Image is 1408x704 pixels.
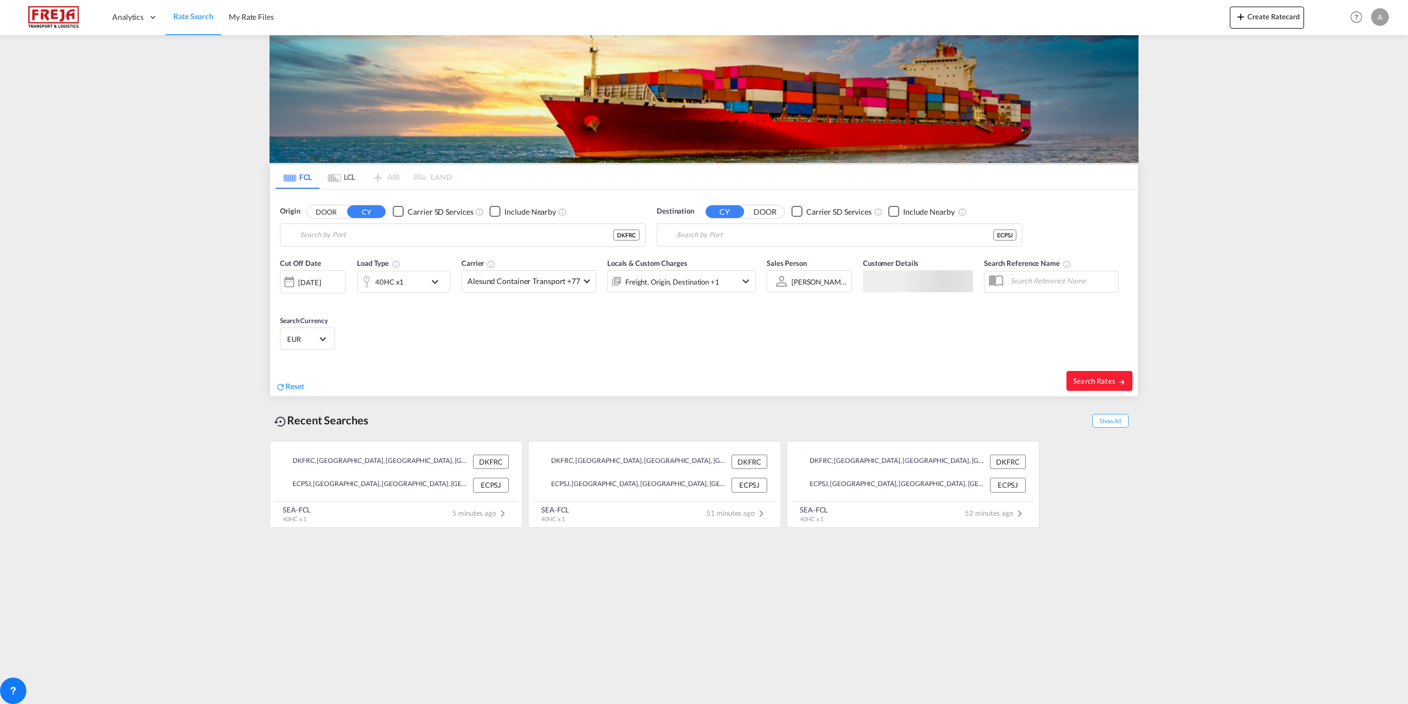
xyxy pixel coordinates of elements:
md-icon: Unchecked: Search for CY (Container Yard) services for all selected carriers.Checked : Search for... [874,208,883,216]
div: ECPSJ [473,478,509,492]
iframe: Chat [8,646,47,687]
div: SEA-FCL [800,505,828,515]
md-select: Select Currency: € EUREuro [286,331,329,347]
span: 5 minutes ago [452,509,509,517]
md-select: Sales Person: Anne Steensen Blicher [790,274,849,290]
button: CY [347,205,386,218]
div: 40HC x1icon-chevron-down [357,271,450,293]
div: [PERSON_NAME] [PERSON_NAME] [791,277,905,286]
md-icon: icon-chevron-down [739,275,752,288]
div: DKFRC, Fredericia, Denmark, Northern Europe, Europe [283,455,470,469]
span: Analytics [112,12,144,23]
md-icon: icon-plus 400-fg [1234,10,1247,23]
span: Destination [657,206,694,217]
span: Reset [285,381,304,391]
button: icon-plus 400-fgCreate Ratecard [1230,7,1304,29]
span: 40HC x 1 [541,515,565,522]
img: LCL+%26+FCL+BACKGROUND.png [269,35,1138,163]
input: Search Reference Name [1005,272,1118,289]
div: Help [1347,8,1371,28]
button: CY [706,205,744,218]
recent-search-card: DKFRC, [GEOGRAPHIC_DATA], [GEOGRAPHIC_DATA], [GEOGRAPHIC_DATA], [GEOGRAPHIC_DATA] DKFRCECPSJ, [GE... [787,441,1039,528]
div: A [1371,8,1389,26]
div: ECPSJ [990,478,1026,492]
md-icon: icon-backup-restore [274,415,287,428]
span: Help [1347,8,1366,26]
div: ECPSJ [732,478,767,492]
span: Load Type [357,259,400,268]
md-icon: icon-chevron-down [428,275,447,288]
div: SEA-FCL [541,505,569,515]
div: Carrier SD Services [806,206,872,217]
md-checkbox: Checkbox No Ink [393,206,473,217]
span: Carrier [461,259,496,268]
span: Search Reference Name [984,259,1071,268]
div: ECPSJ, Posorja, Ecuador, South America, Americas [283,478,470,492]
div: 40HC x1 [375,274,404,290]
md-checkbox: Checkbox No Ink [888,206,955,217]
span: Origin [280,206,300,217]
md-icon: Unchecked: Ignores neighbouring ports when fetching rates.Checked : Includes neighbouring ports w... [558,208,567,216]
button: DOOR [307,205,345,218]
span: Search Rates [1073,376,1126,385]
md-checkbox: Checkbox No Ink [490,206,556,217]
div: DKFRC [990,455,1026,469]
div: DKFRC, Fredericia, Denmark, Northern Europe, Europe [800,455,987,469]
span: Locals & Custom Charges [607,259,687,268]
md-icon: icon-chevron-right [1013,507,1026,520]
div: ECPSJ [993,230,1016,241]
div: Freight Origin Destination Factory Stuffingicon-chevron-down [607,270,756,292]
div: Include Nearby [504,206,556,217]
md-icon: The selected Trucker/Carrierwill be displayed in the rate results If the rates are from another f... [487,260,496,269]
md-icon: Unchecked: Ignores neighbouring ports when fetching rates.Checked : Includes neighbouring ports w... [958,208,967,216]
input: Search by Port [300,227,613,243]
span: 52 minutes ago [965,509,1026,517]
div: Carrier SD Services [408,206,473,217]
div: DKFRC, Fredericia, Denmark, Northern Europe, Europe [542,455,729,469]
md-tab-item: FCL [276,165,320,189]
button: Search Ratesicon-arrow-right [1066,371,1132,391]
recent-search-card: DKFRC, [GEOGRAPHIC_DATA], [GEOGRAPHIC_DATA], [GEOGRAPHIC_DATA], [GEOGRAPHIC_DATA] DKFRCECPSJ, [GE... [269,441,522,528]
div: Include Nearby [903,206,955,217]
div: ECPSJ, Posorja, Ecuador, South America, Americas [800,478,987,492]
div: DKFRC [473,455,509,469]
md-icon: icon-chevron-right [755,507,768,520]
div: ECPSJ, Posorja, Ecuador, South America, Americas [542,478,729,492]
span: 51 minutes ago [706,509,768,517]
img: 586607c025bf11f083711d99603023e7.png [16,5,91,30]
md-tab-item: LCL [320,165,364,189]
div: SEA-FCL [283,505,311,515]
span: Sales Person [767,259,807,268]
md-checkbox: Checkbox No Ink [791,206,872,217]
md-icon: icon-information-outline [392,260,400,269]
span: Cut Off Date [280,259,321,268]
div: Freight Origin Destination Factory Stuffing [625,274,719,290]
md-input-container: Fredericia, DKFRC [280,224,645,246]
div: DKFRC [732,455,767,469]
md-datepicker: Select [280,292,288,307]
span: Alesund Container Transport +77 [468,276,580,287]
div: Recent Searches [269,408,373,433]
span: My Rate Files [229,12,274,21]
span: 40HC x 1 [800,515,823,522]
span: 40HC x 1 [283,515,306,522]
recent-search-card: DKFRC, [GEOGRAPHIC_DATA], [GEOGRAPHIC_DATA], [GEOGRAPHIC_DATA], [GEOGRAPHIC_DATA] DKFRCECPSJ, [GE... [528,441,781,528]
div: Origin DOOR CY Checkbox No InkUnchecked: Search for CY (Container Yard) services for all selected... [270,189,1138,396]
button: DOOR [746,205,784,218]
md-icon: icon-refresh [276,382,285,392]
div: [DATE] [298,277,321,287]
md-pagination-wrapper: Use the left and right arrow keys to navigate between tabs [276,165,452,189]
md-icon: Your search will be saved by the below given name [1063,260,1071,269]
div: [DATE] [280,270,346,293]
span: Rate Search [173,12,213,21]
div: DKFRC [613,230,640,241]
span: Show All [1092,414,1129,428]
md-icon: Unchecked: Search for CY (Container Yard) services for all selected carriers.Checked : Search for... [475,208,484,216]
span: Customer Details [863,259,919,268]
input: Search by Port [676,227,993,243]
md-icon: icon-arrow-right [1118,378,1126,386]
span: Search Currency [280,316,328,325]
md-icon: icon-chevron-right [496,507,509,520]
span: EUR [287,334,318,344]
